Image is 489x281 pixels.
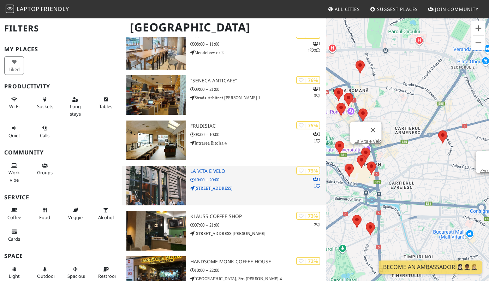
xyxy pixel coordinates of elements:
[190,49,326,56] p: Mendeleev nr 2
[6,3,69,16] a: LaptopFriendly LaptopFriendly
[354,139,382,144] a: La Vita e Velo
[122,166,326,205] a: La Vita e Velo | 73% 11 La Vita e Velo 10:00 – 20:00 [STREET_ADDRESS]
[296,212,320,220] div: | 73%
[325,3,363,16] a: All Cities
[126,166,186,205] img: La Vita e Velo
[4,18,118,39] h2: Filters
[296,257,320,265] div: | 72%
[7,214,21,221] span: Coffee
[98,273,119,279] span: Restroom
[377,6,418,12] span: Suggest Places
[296,121,320,129] div: | 75%
[126,121,186,160] img: Frudisiac
[435,6,478,12] span: Join Community
[4,226,24,245] button: Cards
[9,103,19,110] span: Stable Wi-Fi
[8,169,20,183] span: People working
[190,94,326,101] p: Strada Arhitect [PERSON_NAME] 1
[190,213,326,219] h3: Klauss Coffee Shop
[9,273,20,279] span: Natural light
[4,83,118,90] h3: Productivity
[190,185,326,192] p: [STREET_ADDRESS]
[190,86,326,93] p: 09:00 – 21:00
[122,211,326,251] a: Klauss Coffee Shop | 73% 2 Klauss Coffee Shop 07:00 – 21:00 [STREET_ADDRESS][PERSON_NAME]
[296,166,320,175] div: | 73%
[471,36,485,50] button: Verkleinern
[190,140,326,146] p: Intrarea Bitolia 4
[190,123,326,129] h3: Frudisiac
[126,30,186,70] img: M60
[39,214,50,221] span: Food
[4,253,118,259] h3: Space
[296,76,320,84] div: | 76%
[379,260,482,274] a: Become an Ambassador 🤵🏻‍♀️🤵🏾‍♂️🤵🏼‍♀️
[190,267,326,274] p: 10:00 – 22:00
[67,273,86,279] span: Spacious
[190,131,326,138] p: 08:00 – 10:00
[314,221,320,228] p: 2
[17,5,40,13] span: Laptop
[190,168,326,174] h3: La Vita e Velo
[122,30,326,70] a: M60 | 77% 142 M60 08:00 – 11:00 Mendeleev nr 2
[40,132,49,139] span: Video/audio calls
[367,3,421,16] a: Suggest Places
[35,204,55,223] button: Food
[35,94,55,112] button: Sockets
[4,94,24,112] button: Wi-Fi
[37,273,55,279] span: Outdoor area
[4,46,118,53] h3: My Places
[471,21,485,35] button: Vergrößern
[8,132,20,139] span: Quiet
[6,5,14,13] img: LaptopFriendly
[4,149,118,156] h3: Community
[4,194,118,201] h3: Service
[122,75,326,115] a: "Seneca Anticafe" | 76% 13 "Seneca Anticafe" 09:00 – 21:00 Strada Arhitect [PERSON_NAME] 1
[4,204,24,223] button: Coffee
[190,259,326,265] h3: Handsome Monk Coffee House
[8,236,20,242] span: Credit cards
[126,211,186,251] img: Klauss Coffee Shop
[96,94,116,112] button: Tables
[37,169,53,176] span: Group tables
[99,103,112,110] span: Work-friendly tables
[4,160,24,186] button: Work vibe
[35,122,55,141] button: Calls
[313,131,320,144] p: 3 1
[35,160,55,178] button: Groups
[313,176,320,189] p: 1 1
[4,122,24,141] button: Quiet
[68,214,83,221] span: Veggie
[98,214,114,221] span: Alcohol
[313,86,320,99] p: 1 3
[126,75,186,115] img: "Seneca Anticafe"
[425,3,481,16] a: Join Community
[37,103,53,110] span: Power sockets
[190,230,326,237] p: [STREET_ADDRESS][PERSON_NAME]
[308,40,320,54] p: 1 4 2
[70,103,81,117] span: Long stays
[124,18,324,37] h1: [GEOGRAPHIC_DATA]
[96,204,116,223] button: Alcohol
[122,121,326,160] a: Frudisiac | 75% 31 Frudisiac 08:00 – 10:00 Intrarea Bitolia 4
[335,6,360,12] span: All Cities
[365,122,382,139] button: Schließen
[41,5,69,13] span: Friendly
[65,204,85,223] button: Veggie
[190,222,326,228] p: 07:00 – 21:00
[65,94,85,119] button: Long stays
[190,78,326,84] h3: "Seneca Anticafe"
[190,176,326,183] p: 10:00 – 20:00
